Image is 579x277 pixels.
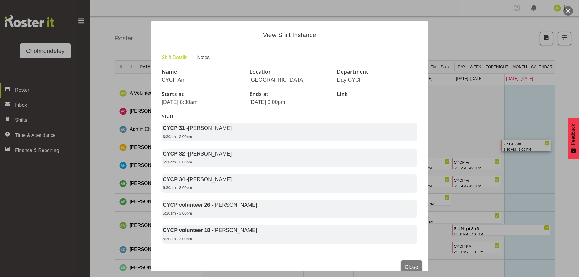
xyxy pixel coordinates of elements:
span: [PERSON_NAME] [214,202,257,208]
span: 6:30am - 3:00pm [163,211,192,216]
span: 6:30am - 3:00pm [163,185,192,190]
strong: CYCP volunteer 18 - [163,227,257,233]
h3: Starts at [162,91,242,97]
span: Shift Details [162,54,187,61]
span: Close [405,263,418,271]
strong: CYCP 32 - [163,151,232,157]
p: Day CYCP [337,76,417,84]
span: [PERSON_NAME] [188,151,232,157]
span: 6:30am - 3:00pm [163,237,192,241]
span: Notes [197,54,210,61]
span: Feedback [570,124,577,145]
span: 6:30am - 3:00pm [163,134,192,139]
h3: Link [337,91,417,97]
strong: CYCP 31 - [163,125,232,131]
h3: Name [162,69,242,75]
button: Feedback - Show survey [568,118,579,159]
p: [DATE] 6:30am [162,98,242,106]
h3: Staff [162,114,417,120]
p: CYCP Am [162,76,242,84]
strong: CYCP 34 - [163,176,232,182]
span: [PERSON_NAME] [214,227,257,233]
h3: Location [249,69,330,75]
p: [GEOGRAPHIC_DATA] [249,76,330,84]
h3: Ends at [249,91,330,97]
p: View Shift Instance [157,30,422,39]
p: [DATE] 3:00pm [249,98,330,106]
span: 6:30am - 3:00pm [163,160,192,164]
strong: CYCP volunteer 26 - [163,202,257,208]
h3: Department [337,69,417,75]
span: [PERSON_NAME] [188,176,232,182]
button: Close [401,260,422,274]
span: [PERSON_NAME] [188,125,232,131]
